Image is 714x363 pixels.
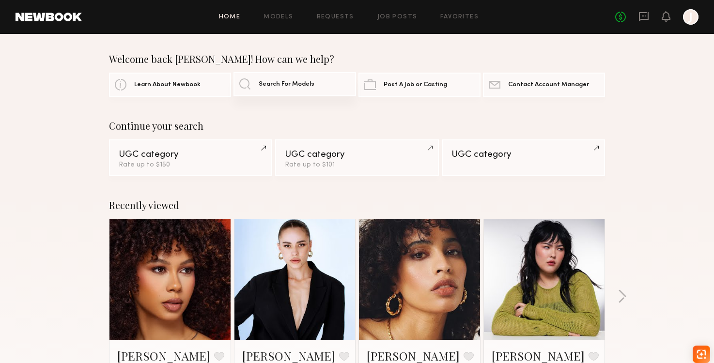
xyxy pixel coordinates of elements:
a: J [683,9,698,25]
a: Post A Job or Casting [358,73,481,97]
a: UGC categoryRate up to $150 [109,139,272,176]
span: Learn About Newbook [134,82,201,88]
a: Home [219,14,241,20]
div: Welcome back [PERSON_NAME]! How can we help? [109,53,605,65]
div: Recently viewed [109,199,605,211]
div: UGC category [285,150,429,159]
span: Contact Account Manager [508,82,589,88]
a: Job Posts [377,14,418,20]
a: Requests [317,14,354,20]
div: Rate up to $101 [285,162,429,168]
div: Rate up to $150 [119,162,263,168]
a: Learn About Newbook [109,73,231,97]
a: Favorites [440,14,479,20]
div: UGC category [119,150,263,159]
a: Search For Models [233,72,356,96]
a: Contact Account Manager [483,73,605,97]
a: UGC category [442,139,605,176]
div: UGC category [451,150,595,159]
a: Models [264,14,293,20]
span: Post A Job or Casting [384,82,447,88]
a: UGC categoryRate up to $101 [275,139,438,176]
div: Continue your search [109,120,605,132]
span: Search For Models [259,81,314,88]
